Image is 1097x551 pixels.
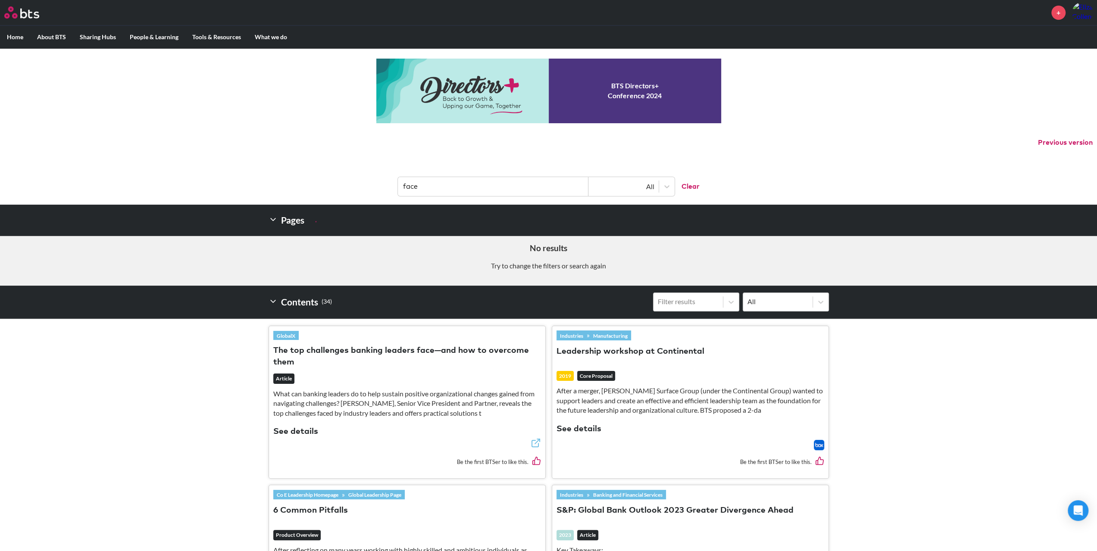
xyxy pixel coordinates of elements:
[269,212,316,229] h2: Pages
[273,389,541,418] p: What can banking leaders do to help sustain positive organizational changes gained from navigatin...
[747,297,808,306] div: All
[73,26,123,48] label: Sharing Hubs
[273,490,405,499] div: »
[273,331,299,340] a: GlobalX
[1072,2,1093,23] a: Profile
[4,6,39,19] img: BTS Logo
[398,177,588,196] input: Find contents, pages and demos...
[590,331,631,340] a: Manufacturing
[376,59,721,123] a: Conference 2024
[273,530,321,540] em: Product Overview
[556,331,587,340] a: Industries
[675,177,700,196] button: Clear
[658,297,719,306] div: Filter results
[345,490,405,499] a: Global Leadership Page
[556,423,601,435] button: See details
[6,261,1091,271] p: Try to change the filters or search again
[273,505,348,517] button: 6 Common Pitfalls
[556,490,666,499] div: »
[556,330,631,340] div: »
[577,371,615,381] em: Core Proposal
[814,440,824,450] a: Download file from Box
[556,386,824,415] p: After a merger, [PERSON_NAME] Surface Group (under the Continental Group) wanted to support leade...
[1038,138,1093,147] button: Previous version
[273,450,541,474] div: Be the first BTSer to like this.
[30,26,73,48] label: About BTS
[556,371,574,381] div: 2019
[273,345,541,368] button: The top challenges banking leaders face—and how to overcome them
[814,440,824,450] img: Box logo
[248,26,294,48] label: What we do
[577,530,598,540] em: Article
[1068,500,1088,521] div: Open Intercom Messenger
[273,490,342,499] a: Co E Leadership Homepage
[273,374,294,384] em: Article
[4,6,55,19] a: Go home
[1072,2,1093,23] img: Eliza Collenette
[1051,6,1066,20] a: +
[590,490,666,499] a: Banking and Financial Services
[556,450,824,474] div: Be the first BTSer to like this.
[123,26,185,48] label: People & Learning
[273,426,318,438] button: See details
[269,293,332,311] h2: Contents
[6,243,1091,254] h5: No results
[593,182,654,191] div: All
[556,505,794,517] button: S&P: Global Bank Outlook 2023 Greater Divergence Ahead
[556,490,587,499] a: Industries
[185,26,248,48] label: Tools & Resources
[322,296,332,308] small: ( 34 )
[556,346,704,358] button: Leadership workshop at Continental
[556,530,574,540] div: 2023
[531,438,541,450] a: External link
